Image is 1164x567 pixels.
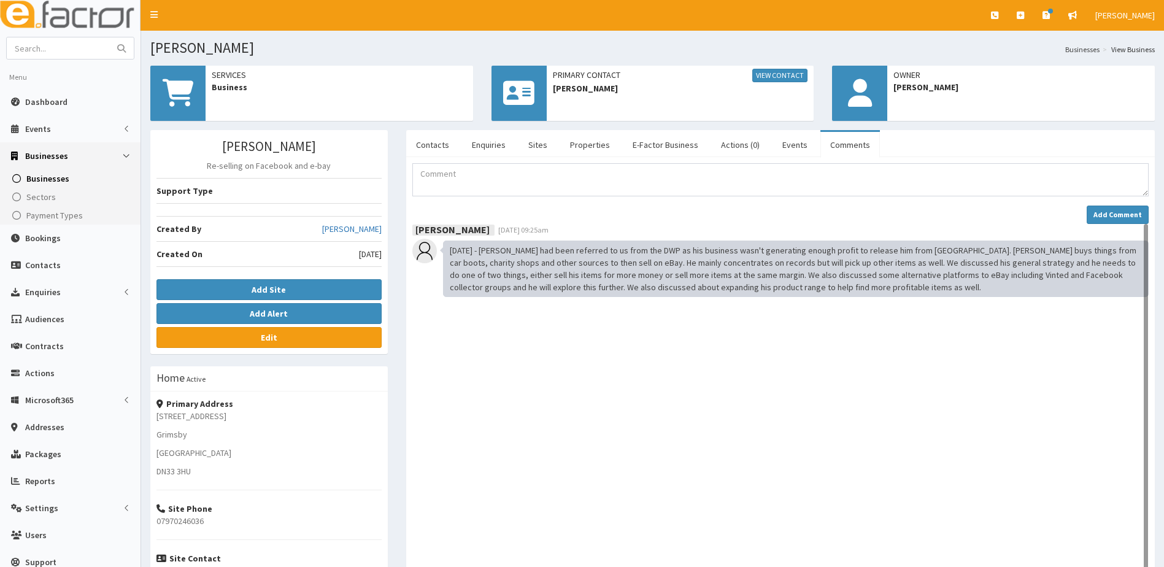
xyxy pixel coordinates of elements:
[773,132,817,158] a: Events
[893,81,1149,93] span: [PERSON_NAME]
[1093,210,1142,219] strong: Add Comment
[156,447,382,459] p: [GEOGRAPHIC_DATA]
[25,503,58,514] span: Settings
[26,191,56,202] span: Sectors
[25,449,61,460] span: Packages
[250,308,288,319] b: Add Alert
[25,476,55,487] span: Reports
[1100,44,1155,55] li: View Business
[156,398,233,409] strong: Primary Address
[3,169,141,188] a: Businesses
[212,81,467,93] span: Business
[156,303,382,324] button: Add Alert
[25,395,74,406] span: Microsoft365
[156,223,201,234] b: Created By
[150,40,1155,56] h1: [PERSON_NAME]
[156,372,185,384] h3: Home
[412,163,1149,196] textarea: Comment
[25,368,55,379] span: Actions
[156,410,382,422] p: [STREET_ADDRESS]
[26,210,83,221] span: Payment Types
[322,223,382,235] a: [PERSON_NAME]
[252,284,286,295] b: Add Site
[3,188,141,206] a: Sectors
[156,503,212,514] strong: Site Phone
[893,69,1149,81] span: Owner
[25,150,68,161] span: Businesses
[25,96,67,107] span: Dashboard
[25,422,64,433] span: Addresses
[26,173,69,184] span: Businesses
[156,327,382,348] a: Edit
[261,332,277,343] b: Edit
[156,160,382,172] p: Re-selling on Facebook and e-bay
[359,248,382,260] span: [DATE]
[1087,206,1149,224] button: Add Comment
[752,69,807,82] a: View Contact
[156,428,382,441] p: Grimsby
[25,123,51,134] span: Events
[25,260,61,271] span: Contacts
[156,465,382,477] p: DN33 3HU
[820,132,880,158] a: Comments
[462,132,515,158] a: Enquiries
[25,287,61,298] span: Enquiries
[25,314,64,325] span: Audiences
[498,225,549,234] span: [DATE] 09:25am
[415,223,490,235] b: [PERSON_NAME]
[553,69,808,82] span: Primary Contact
[25,341,64,352] span: Contracts
[187,374,206,384] small: Active
[1065,44,1100,55] a: Businesses
[443,241,1149,297] div: [DATE] - [PERSON_NAME] had been referred to us from the DWP as his business wasn't generating eno...
[156,139,382,153] h3: [PERSON_NAME]
[623,132,708,158] a: E-Factor Business
[7,37,110,59] input: Search...
[518,132,557,158] a: Sites
[156,185,213,196] b: Support Type
[212,69,467,81] span: Services
[156,249,202,260] b: Created On
[1095,10,1155,21] span: [PERSON_NAME]
[711,132,769,158] a: Actions (0)
[560,132,620,158] a: Properties
[25,233,61,244] span: Bookings
[3,206,141,225] a: Payment Types
[156,553,221,564] strong: Site Contact
[156,515,382,527] p: 07970246036
[406,132,459,158] a: Contacts
[25,530,47,541] span: Users
[553,82,808,94] span: [PERSON_NAME]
